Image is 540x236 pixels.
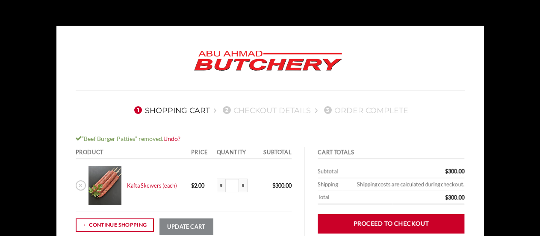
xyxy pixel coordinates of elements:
[318,178,343,191] th: Shipping
[159,218,213,234] button: Update cart
[318,191,392,205] th: Total
[89,166,121,206] img: Cart
[134,106,142,114] span: 1
[163,135,180,142] a: Undo?
[191,182,194,189] span: $
[272,182,292,189] bdi: 300.00
[445,168,448,175] span: $
[76,147,189,159] th: Product
[220,106,311,115] a: 2Checkout details
[76,180,86,191] a: Remove Kafta Skewers (each) from cart
[445,194,448,200] span: $
[76,218,154,232] a: ← Continue shopping
[214,147,256,159] th: Quantity
[127,182,177,189] a: Kafta Skewers (each)
[504,202,531,227] iframe: chat widget
[256,147,292,159] th: Subtotal
[132,106,210,115] a: 1Shopping Cart
[223,106,230,114] span: 2
[445,168,464,175] bdi: 300.00
[76,134,465,144] div: “Beef Burger Patties” removed.
[318,214,464,233] a: Proceed to checkout
[445,194,464,200] bdi: 300.00
[272,182,275,189] span: $
[343,178,464,191] td: Shipping costs are calculated during checkout.
[187,45,349,78] img: Abu Ahmad Butchery
[318,165,392,178] th: Subtotal
[318,147,464,159] th: Cart totals
[191,182,204,189] bdi: 2.00
[188,147,214,159] th: Price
